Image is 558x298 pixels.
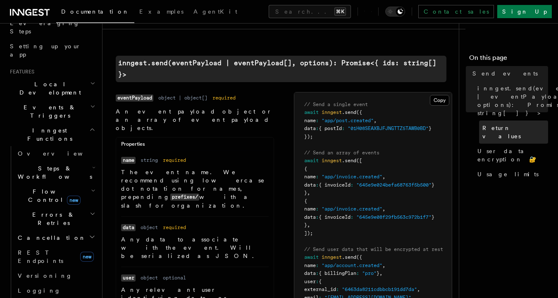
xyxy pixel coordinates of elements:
[319,270,356,276] span: { billingPlan
[322,109,342,115] span: inngest
[7,69,34,75] span: Features
[418,5,494,18] a: Contact sales
[474,144,548,167] a: User data encryption 🔐
[121,235,269,260] p: Any data to associate with the event. Will be serialized as JSON.
[432,182,434,188] span: }
[319,182,351,188] span: { invoiceId
[304,254,319,260] span: await
[342,254,356,260] span: .send
[351,182,353,188] span: :
[14,210,90,227] span: Errors & Retries
[336,286,339,292] span: :
[304,174,316,180] span: name
[14,283,97,298] a: Logging
[319,125,342,131] span: { postId
[14,230,97,245] button: Cancellation
[14,245,97,268] a: REST Endpointsnew
[139,8,184,15] span: Examples
[322,263,382,268] span: "app/account.created"
[61,8,129,15] span: Documentation
[382,263,385,268] span: ,
[10,43,81,58] span: Setting up your app
[304,198,307,204] span: {
[121,224,136,231] code: data
[429,125,432,131] span: }
[304,246,443,252] span: // Send user data that will be encrypted at rest
[474,81,548,121] a: inngest.send(eventPayload | eventPayload[], options): Promise<{ ids: string[] }>
[379,270,382,276] span: ,
[322,158,342,163] span: inngest
[356,109,362,115] span: ({
[304,206,316,212] span: name
[7,146,97,298] div: Inngest Functions
[356,182,432,188] span: "645e9e024befa68763f5b500"
[18,272,72,279] span: Versioning
[18,150,103,157] span: Overview
[14,164,92,181] span: Steps & Workflows
[7,16,97,39] a: Leveraging Steps
[170,194,199,201] code: prefixes/
[497,5,552,18] a: Sign Up
[307,190,310,196] span: ,
[432,214,434,220] span: }
[304,166,307,172] span: {
[351,214,353,220] span: :
[7,39,97,62] a: Setting up your app
[304,263,316,268] span: name
[304,190,307,196] span: }
[342,286,417,292] span: "6463da8211cdbbcb191dd7da"
[316,270,319,276] span: :
[382,174,385,180] span: ,
[7,126,89,143] span: Inngest Functions
[121,168,269,210] p: The event name. We recommend using lowercase dot notation for names, prepending with a slash for ...
[322,174,382,180] span: "app/invoice.created"
[304,150,379,156] span: // Send an array of events
[356,214,432,220] span: "645e9e08f29fb563c972b1f7"
[304,134,313,140] span: });
[193,8,237,15] span: AgentKit
[316,174,319,180] span: :
[477,170,539,178] span: Usage limits
[269,5,351,18] button: Search...⌘K
[482,124,548,140] span: Return values
[322,206,382,212] span: "app/invoice.created"
[474,167,548,182] a: Usage limits
[14,184,97,207] button: Flow Controlnew
[304,214,316,220] span: data
[382,206,385,212] span: ,
[322,254,342,260] span: inngest
[304,230,313,236] span: ]);
[116,56,446,82] a: inngest.send(eventPayload | eventPayload[], options): Promise<{ ids: string[] }>
[342,109,356,115] span: .send
[141,224,158,231] dd: object
[342,158,356,163] span: .send
[163,274,186,281] dd: optional
[67,196,81,205] span: new
[7,77,97,100] button: Local Development
[141,274,158,281] dd: object
[307,222,310,228] span: ,
[14,187,91,204] span: Flow Control
[319,214,351,220] span: { invoiceId
[304,125,316,131] span: data
[342,125,345,131] span: :
[116,95,153,102] code: eventPayload
[319,279,322,284] span: {
[385,7,405,17] button: Toggle dark mode
[322,118,374,123] span: "app/post.created"
[121,274,136,281] code: user
[163,157,186,163] dd: required
[14,268,97,283] a: Versioning
[14,161,97,184] button: Steps & Workflows
[14,207,97,230] button: Errors & Retries
[304,270,316,276] span: data
[417,286,420,292] span: ,
[7,100,97,123] button: Events & Triggers
[477,147,548,163] span: User data encryption 🔐
[116,107,274,132] p: An event payload object or an array of event payload objects.
[80,252,94,262] span: new
[348,125,429,131] span: "01H08SEAXBJFJNGTTZ5TAWB0BD"
[304,102,368,107] span: // Send a single event
[430,95,449,106] button: Copy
